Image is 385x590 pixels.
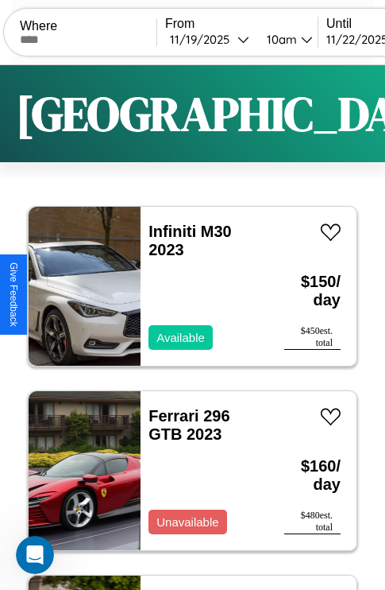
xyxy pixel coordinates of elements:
[156,511,218,533] p: Unavailable
[284,257,341,325] h3: $ 150 / day
[165,17,318,31] label: From
[259,32,301,47] div: 10am
[148,223,231,258] a: Infiniti M30 2023
[156,327,205,348] p: Available
[284,441,341,510] h3: $ 160 / day
[16,536,54,574] iframe: Intercom live chat
[165,31,254,48] button: 11/19/2025
[20,19,156,33] label: Where
[254,31,318,48] button: 10am
[148,407,229,443] a: Ferrari 296 GTB 2023
[170,32,237,47] div: 11 / 19 / 2025
[284,510,341,534] div: $ 480 est. total
[8,262,19,327] div: Give Feedback
[284,325,341,350] div: $ 450 est. total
